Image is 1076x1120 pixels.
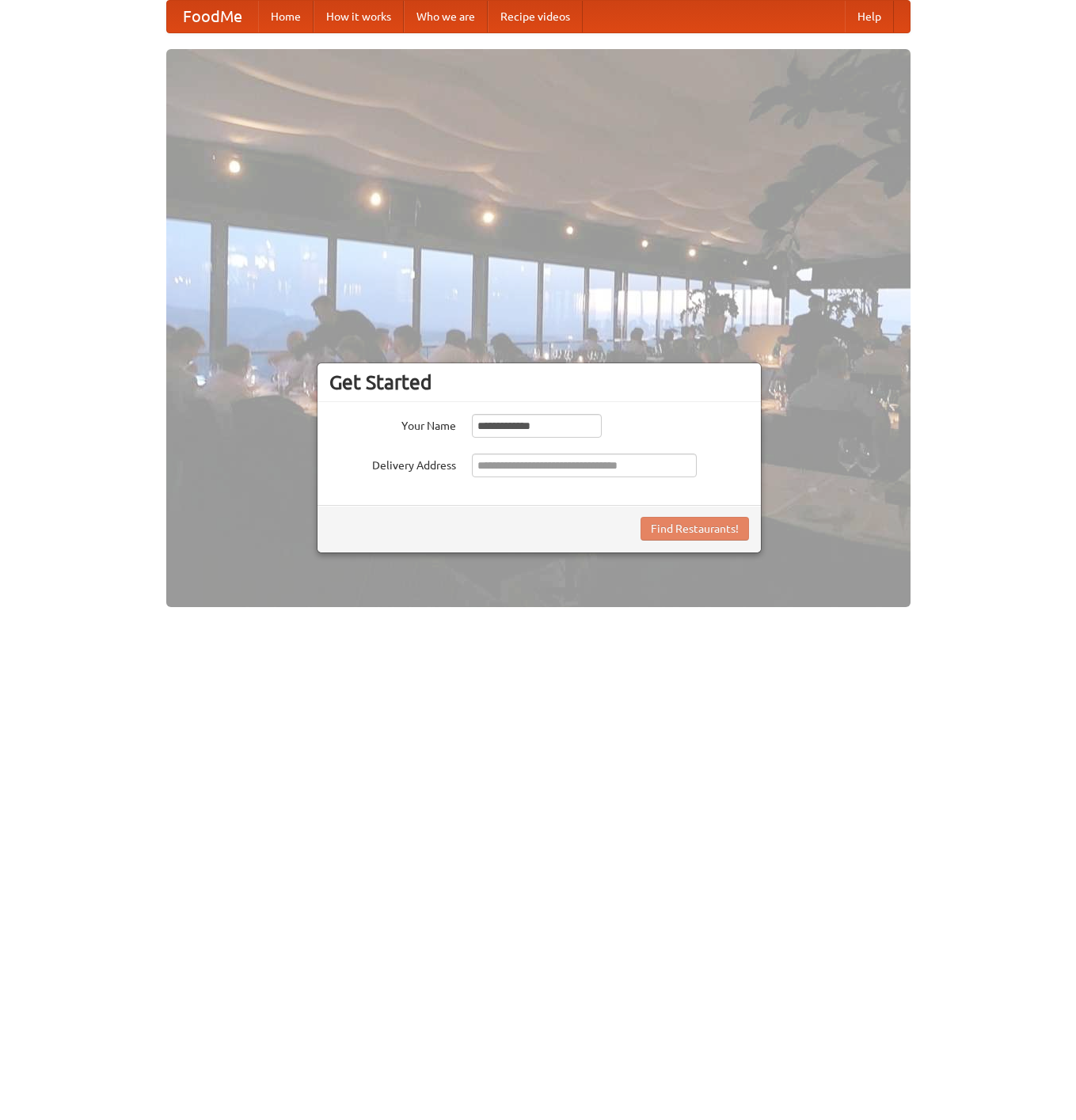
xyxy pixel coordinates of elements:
[845,1,894,32] a: Help
[329,370,749,394] h3: Get Started
[167,1,258,32] a: FoodMe
[258,1,314,32] a: Home
[488,1,583,32] a: Recipe videos
[329,454,456,473] label: Delivery Address
[314,1,404,32] a: How it works
[329,414,456,434] label: Your Name
[404,1,488,32] a: Who we are
[641,517,749,541] button: Find Restaurants!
